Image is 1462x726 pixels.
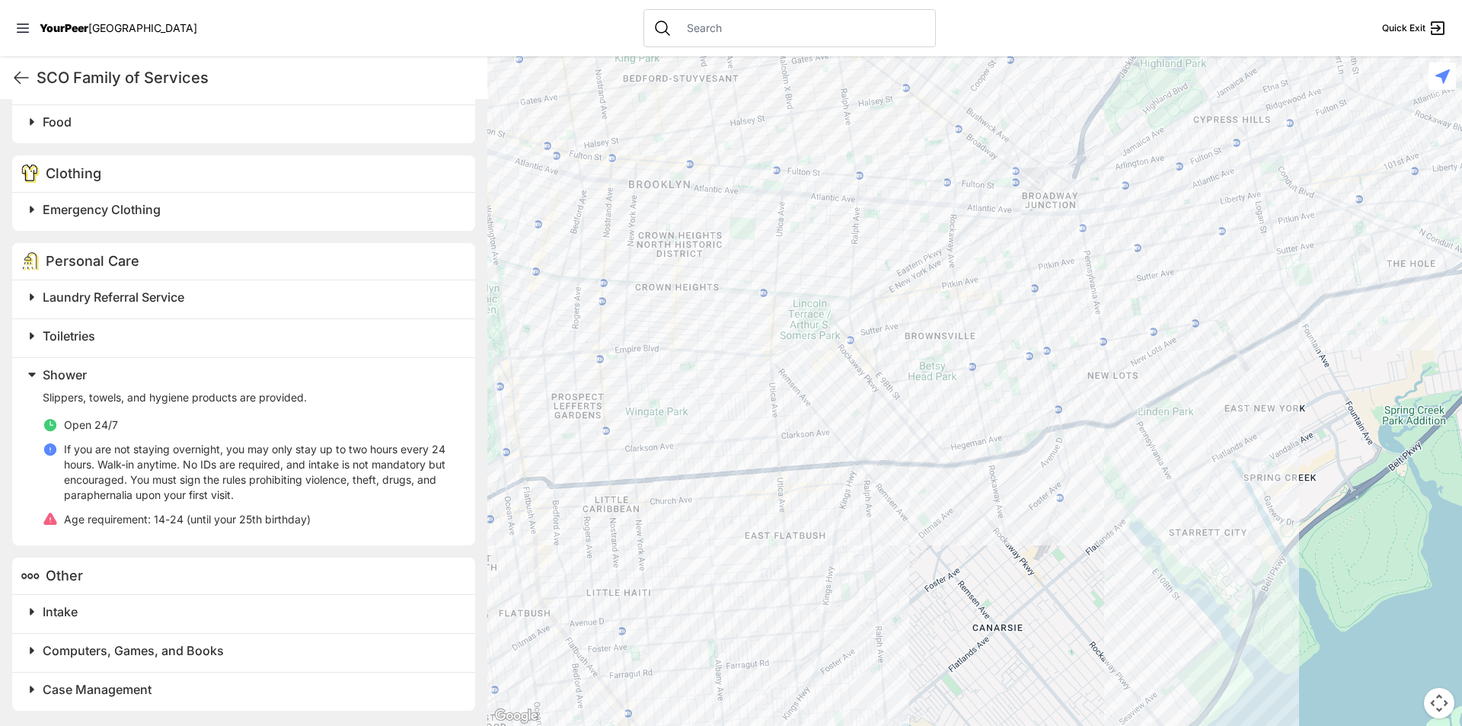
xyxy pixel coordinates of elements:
[64,442,457,503] p: If you are not staying overnight, you may only stay up to two hours every 24 hours. Walk-in anyti...
[64,512,311,527] p: 14-24 (until your 25th birthday)
[40,21,88,34] span: YourPeer
[64,418,118,431] span: Open 24/7
[43,390,457,405] p: Slippers, towels, and hygiene products are provided.
[46,568,83,584] span: Other
[43,202,161,217] span: Emergency Clothing
[43,114,72,130] span: Food
[46,253,139,269] span: Personal Care
[1424,688,1454,718] button: Map camera controls
[43,367,87,382] span: Shower
[491,706,541,726] img: Google
[43,289,184,305] span: Laundry Referral Service
[43,328,95,344] span: Toiletries
[64,513,151,526] span: Age requirement:
[491,706,541,726] a: Open this area in Google Maps (opens a new window)
[1382,22,1425,34] span: Quick Exit
[1382,19,1447,37] a: Quick Exit
[43,682,152,697] span: Case Management
[43,643,224,658] span: Computers, Games, and Books
[40,24,197,33] a: YourPeer[GEOGRAPHIC_DATA]
[43,604,78,619] span: Intake
[88,21,197,34] span: [GEOGRAPHIC_DATA]
[37,67,475,88] h1: SCO Family of Services
[46,165,101,181] span: Clothing
[678,21,926,36] input: Search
